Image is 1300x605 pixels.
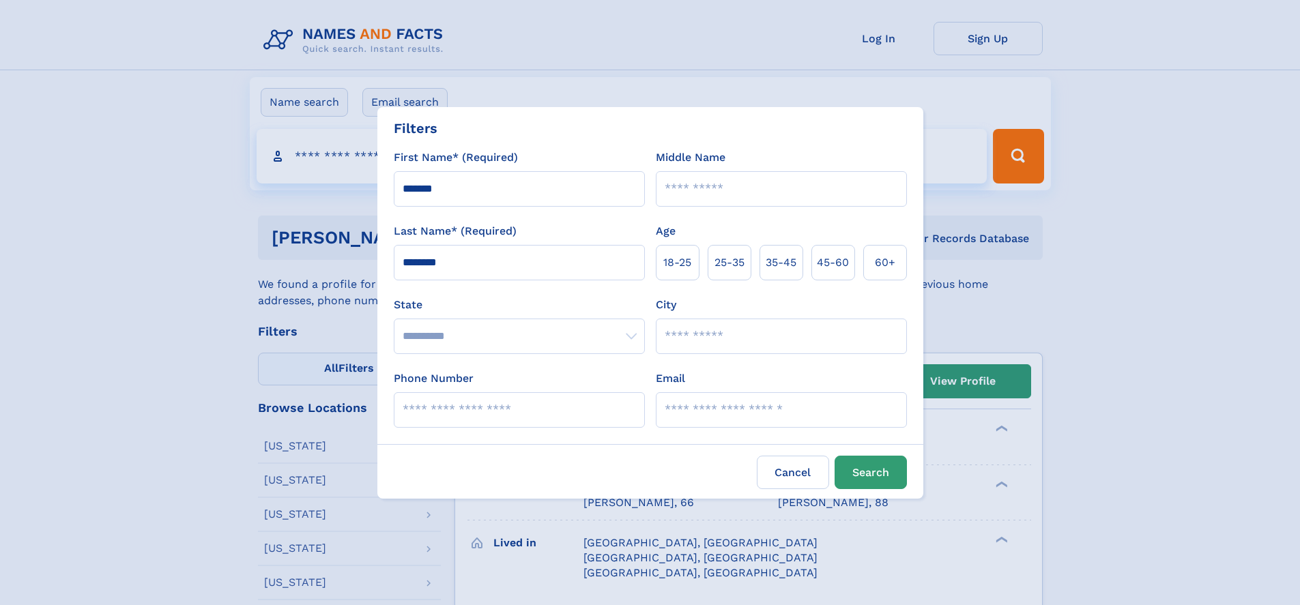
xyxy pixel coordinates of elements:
label: Cancel [757,456,829,489]
label: Last Name* (Required) [394,223,517,239]
label: State [394,297,645,313]
span: 60+ [875,254,895,271]
label: Email [656,370,685,387]
label: City [656,297,676,313]
button: Search [835,456,907,489]
span: 18‑25 [663,254,691,271]
label: First Name* (Required) [394,149,518,166]
label: Age [656,223,676,239]
label: Phone Number [394,370,474,387]
label: Middle Name [656,149,725,166]
span: 35‑45 [766,254,796,271]
div: Filters [394,118,437,138]
span: 45‑60 [817,254,849,271]
span: 25‑35 [714,254,745,271]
